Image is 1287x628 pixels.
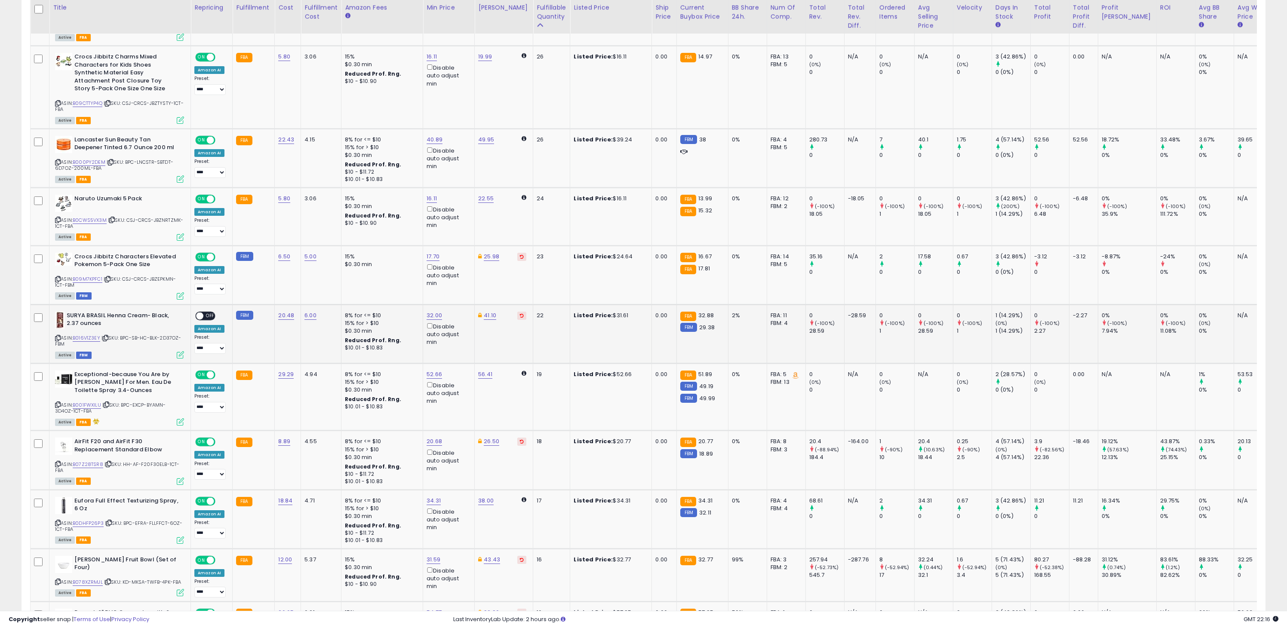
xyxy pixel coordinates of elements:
div: 0 [879,195,914,202]
small: (-100%) [1040,203,1060,210]
div: 0 [957,195,992,202]
img: 41qrQrMNrpL._SL40_.jpg [55,371,72,388]
div: FBM: 5 [771,61,799,68]
a: 20.68 [427,437,442,446]
div: 0 [1034,151,1069,159]
div: 0.00 [655,195,670,202]
div: 0% [1102,268,1156,276]
a: B0CWS5VX3M [73,217,107,224]
div: 1 [957,210,992,218]
div: Disable auto adjust min [427,146,468,171]
small: FBA [680,312,696,321]
div: ROI [1160,3,1192,12]
small: FBA [680,195,696,204]
div: $0.30 min [345,61,416,68]
div: $39.24 [574,136,645,144]
span: All listings currently available for purchase on Amazon [55,292,75,300]
small: Avg BB Share. [1199,21,1204,29]
div: $0.30 min [345,202,416,210]
a: B078XZRMJL [73,579,103,586]
div: Velocity [957,3,988,12]
div: Avg Win Price [1238,3,1269,21]
div: 0 [957,268,992,276]
div: Listed Price [574,3,648,12]
span: 15.32 [698,206,712,214]
a: 20.48 [278,311,294,320]
div: 0 [957,312,992,319]
div: 4 (57.14%) [995,136,1030,144]
small: (-100%) [815,203,835,210]
small: (0%) [1199,261,1211,268]
span: All listings currently available for purchase on Amazon [55,34,75,41]
div: 0% [1199,195,1234,202]
a: 16.11 [427,52,437,61]
div: 8% for <= $10 [345,312,416,319]
div: Days In Stock [995,3,1027,21]
div: ASIN: [55,136,184,182]
div: $10 - $11.72 [345,168,416,176]
span: 32.88 [698,311,714,319]
div: Preset: [194,159,226,178]
div: 52.56 [1073,136,1091,144]
div: Preset: [194,76,226,95]
div: N/A [1238,195,1266,202]
div: 6.48 [1034,210,1069,218]
small: (-100%) [924,203,943,210]
a: 52.66 [427,370,442,379]
span: FBA [76,34,91,41]
div: Fulfillable Quantity [537,3,566,21]
div: 1 (14.29%) [995,312,1030,319]
span: All listings currently available for purchase on Amazon [55,117,75,124]
div: [PERSON_NAME] [478,3,529,12]
div: 17.58 [918,253,953,260]
a: 25.98 [484,252,499,261]
div: N/A [1238,253,1266,260]
div: 0% [1199,210,1234,218]
div: 0 [809,151,844,159]
a: 22.43 [278,135,294,144]
b: Reduced Prof. Rng. [345,212,401,219]
img: 31Lnpw++-kL._SL40_.jpg [55,136,72,153]
div: Disable auto adjust min [427,63,468,88]
div: 0 [879,68,914,76]
div: Title [53,3,187,12]
div: 0 [1034,53,1069,61]
div: 0 [879,53,914,61]
div: 0% [1160,151,1195,159]
span: | SKU: BPC-LNCSTR-SBTDT-6D7OZ-200ML-FBA [55,159,173,172]
div: $0.30 min [345,151,416,159]
b: Listed Price: [574,194,613,202]
div: 0.00 [655,253,670,260]
div: 0 [1238,151,1272,159]
small: (0%) [809,61,821,68]
div: 0% [1199,68,1234,76]
b: Reduced Prof. Rng. [345,161,401,168]
div: -8.87% [1102,253,1156,260]
a: 49.95 [478,135,494,144]
small: FBA [680,207,696,216]
small: FBM [236,311,253,320]
div: 3 (42.86%) [995,53,1030,61]
div: $24.64 [574,253,645,260]
span: OFF [214,136,228,144]
div: 0 [1034,195,1069,202]
a: Terms of Use [74,615,110,623]
small: (0%) [1199,61,1211,68]
div: N/A [1160,53,1189,61]
div: N/A [848,253,869,260]
img: 31ScR+zxMHL._SL40_.jpg [55,438,72,455]
div: 26 [537,136,563,144]
b: Crocs Jibbitz Charms Mixed Characters for Kids Shoes Synthetic Material Easy Attachment Post Clos... [74,53,179,95]
div: -3.12 [1034,253,1069,260]
div: 40.1 [918,136,953,144]
div: 0% [1199,151,1234,159]
div: Preset: [194,218,226,237]
small: (0%) [879,61,891,68]
div: $16.11 [574,53,645,61]
div: 0% [732,53,760,61]
div: FBM: 5 [771,260,799,268]
div: ASIN: [55,53,184,123]
div: 1 [879,210,914,218]
div: 3 (42.86%) [995,195,1030,202]
div: Profit [PERSON_NAME] [1102,3,1153,21]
